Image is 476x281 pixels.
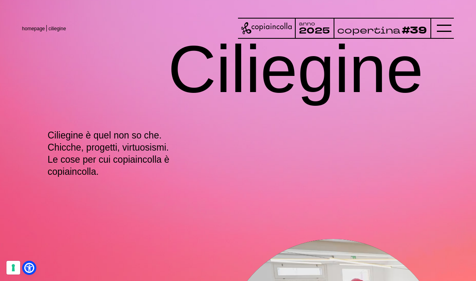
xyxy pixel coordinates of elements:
[337,23,401,36] tspan: copertina
[168,23,423,116] h1: Ciliegine
[24,263,34,273] a: Open Accessibility Menu
[6,261,20,275] button: Le tue preferenze relative al consenso per le tecnologie di tracciamento
[48,130,200,178] p: Ciliegine è quel non so che. Chicche, progetti, virtuosismi. Le cose per cui copiaincolla è copia...
[22,26,45,31] a: homepage
[299,25,330,37] tspan: 2025
[299,20,315,27] tspan: anno
[402,23,427,37] tspan: #39
[48,26,66,31] span: ciliegine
